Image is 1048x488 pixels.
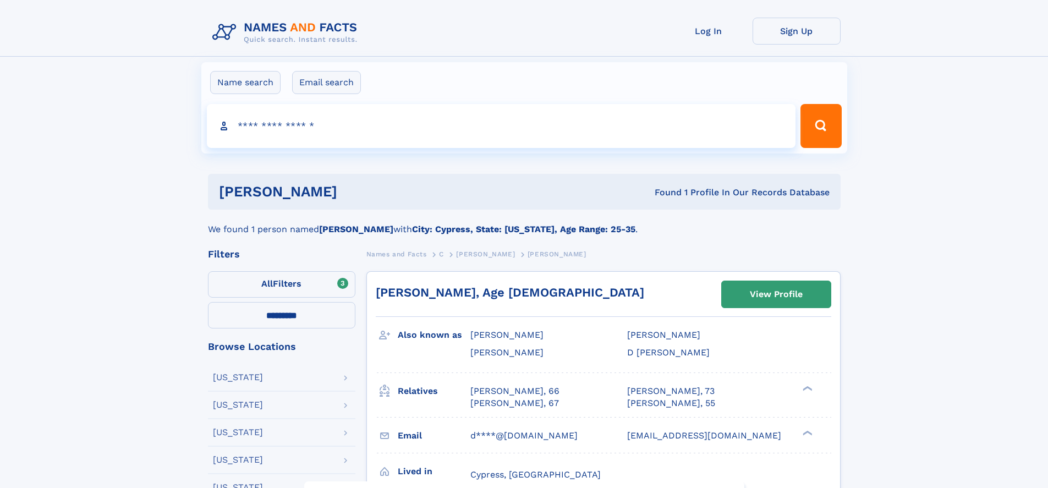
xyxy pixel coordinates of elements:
label: Filters [208,271,355,298]
span: [PERSON_NAME] [627,330,700,340]
h1: [PERSON_NAME] [219,185,496,199]
button: Search Button [800,104,841,148]
h3: Relatives [398,382,470,401]
label: Name search [210,71,281,94]
a: [PERSON_NAME], 66 [470,385,559,397]
h3: Lived in [398,462,470,481]
span: Cypress, [GEOGRAPHIC_DATA] [470,469,601,480]
div: Found 1 Profile In Our Records Database [496,187,830,199]
div: Filters [208,249,355,259]
span: [PERSON_NAME] [470,347,544,358]
label: Email search [292,71,361,94]
span: [PERSON_NAME] [528,250,586,258]
a: Sign Up [753,18,841,45]
a: Log In [665,18,753,45]
span: C [439,250,444,258]
a: [PERSON_NAME], 67 [470,397,559,409]
a: Names and Facts [366,247,427,261]
div: [US_STATE] [213,456,263,464]
span: All [261,278,273,289]
a: [PERSON_NAME], 55 [627,397,715,409]
h3: Email [398,426,470,445]
span: [PERSON_NAME] [470,330,544,340]
div: [US_STATE] [213,373,263,382]
div: ❯ [800,385,813,392]
a: C [439,247,444,261]
div: We found 1 person named with . [208,210,841,236]
img: Logo Names and Facts [208,18,366,47]
input: search input [207,104,796,148]
b: [PERSON_NAME] [319,224,393,234]
a: [PERSON_NAME], Age [DEMOGRAPHIC_DATA] [376,286,644,299]
a: [PERSON_NAME], 73 [627,385,715,397]
a: View Profile [722,281,831,308]
div: Browse Locations [208,342,355,352]
a: [PERSON_NAME] [456,247,515,261]
b: City: Cypress, State: [US_STATE], Age Range: 25-35 [412,224,635,234]
div: View Profile [750,282,803,307]
div: [US_STATE] [213,428,263,437]
div: [US_STATE] [213,401,263,409]
h3: Also known as [398,326,470,344]
span: [PERSON_NAME] [456,250,515,258]
div: ❯ [800,429,813,436]
span: [EMAIL_ADDRESS][DOMAIN_NAME] [627,430,781,441]
span: D [PERSON_NAME] [627,347,710,358]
